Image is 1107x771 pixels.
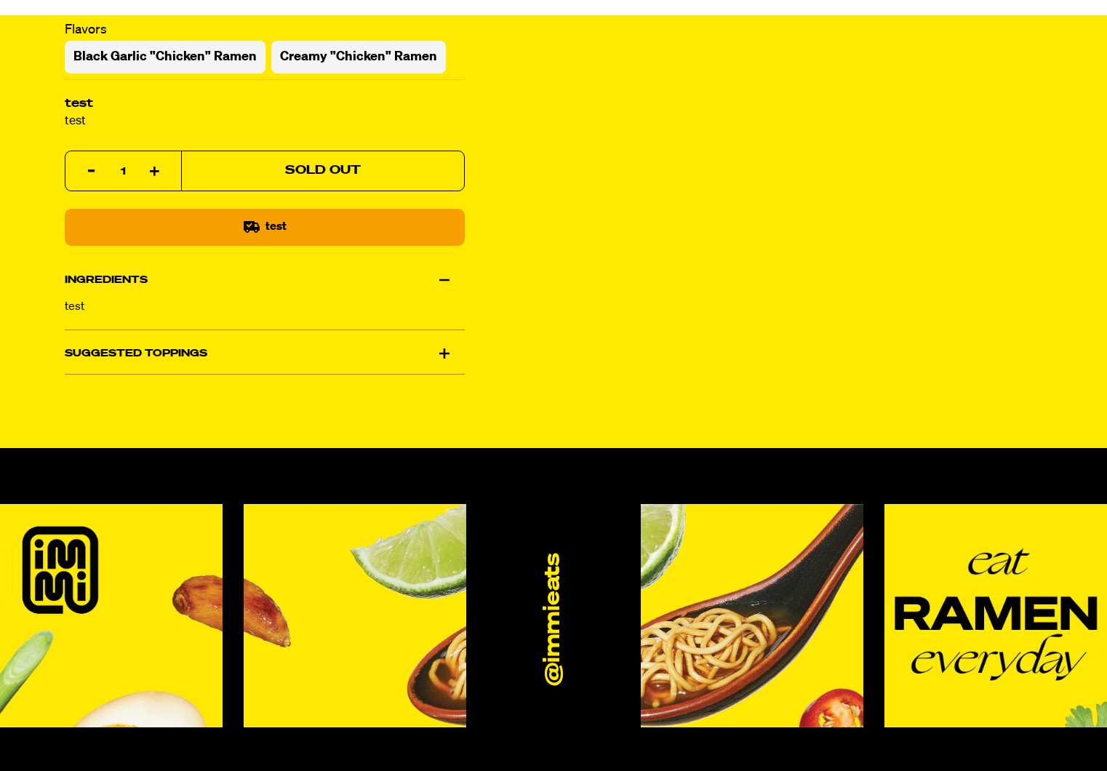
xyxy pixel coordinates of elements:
a: Creamy "Chicken" Ramen [271,41,446,73]
p: test [265,220,287,234]
h2: test [65,97,465,110]
a: @immieats [541,553,567,685]
p: test [65,300,465,314]
a: Black Garlic "Chicken" Ramen [65,41,265,73]
img: Instagram [884,504,1107,727]
div: Ingredients [65,260,465,300]
img: Instagram [244,504,466,727]
input: quantity [74,151,172,192]
p: Flavors [65,20,465,41]
div: Suggested Toppings [65,333,465,374]
img: Instagram [641,504,863,727]
p: test [65,113,465,130]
